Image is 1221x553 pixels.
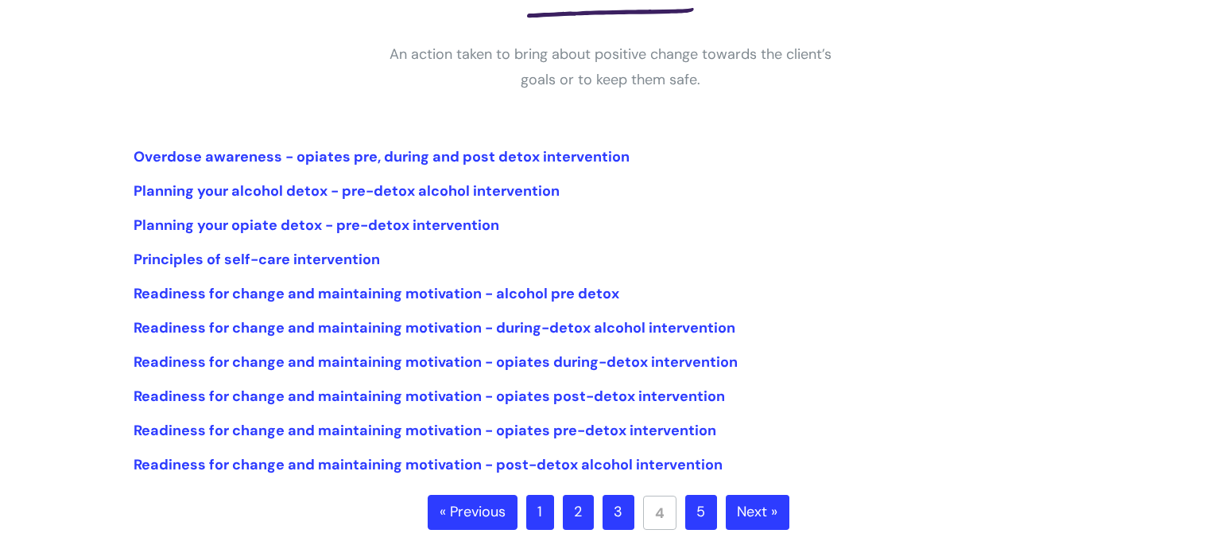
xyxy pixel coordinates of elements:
a: Planning your opiate detox - pre-detox intervention [134,216,499,235]
a: 5 [685,495,717,530]
a: Readiness for change and maintaining motivation - opiates post-detox intervention [134,387,725,406]
a: 1 [526,495,554,530]
a: 4 [643,496,676,530]
a: « Previous [428,495,517,530]
a: 3 [603,495,634,530]
a: Principles of self-care intervention [134,250,380,269]
a: Next » [726,495,789,530]
a: Readiness for change and maintaining motivation - opiates during-detox intervention [134,352,738,372]
a: Readiness for change and maintaining motivation - opiates pre-detox intervention [134,421,716,440]
a: 2 [563,495,594,530]
a: Readiness for change and maintaining motivation - post-detox alcohol intervention [134,455,723,474]
a: Planning your alcohol detox - pre-detox alcohol intervention [134,181,560,201]
p: An action taken to bring about positive change towards the client’s goals or to keep them safe. [372,41,849,93]
a: Overdose awareness - opiates pre, during and post detox intervention [134,147,630,166]
a: Readiness for change and maintaining motivation - during-detox alcohol intervention [134,318,735,337]
a: Readiness for change and maintaining motivation - alcohol pre detox [134,284,619,303]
